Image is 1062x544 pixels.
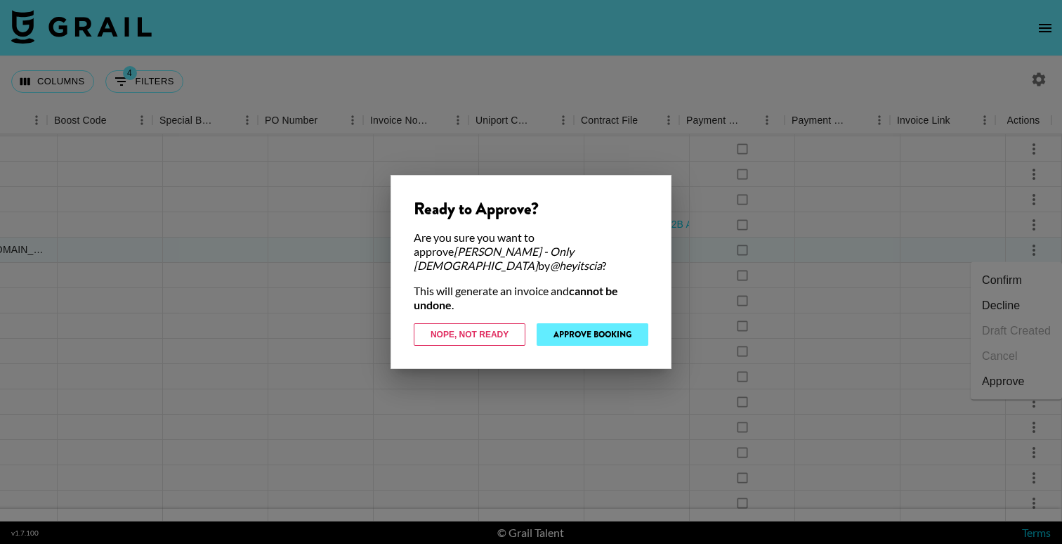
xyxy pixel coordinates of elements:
[414,323,525,346] button: Nope, Not Ready
[414,284,618,311] strong: cannot be undone
[414,198,648,219] div: Ready to Approve?
[550,259,602,272] em: @ heyitscia
[537,323,648,346] button: Approve Booking
[414,284,648,312] div: This will generate an invoice and .
[414,245,574,272] em: [PERSON_NAME] - Only [DEMOGRAPHIC_DATA]
[414,231,648,273] div: Are you sure you want to approve by ?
